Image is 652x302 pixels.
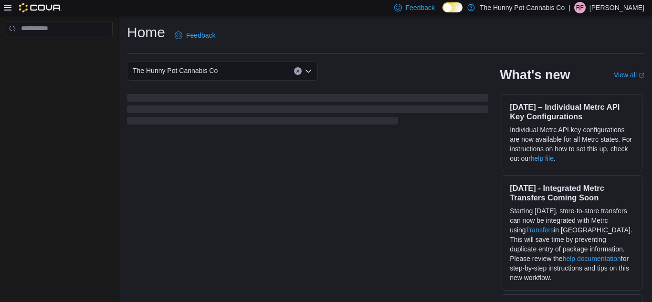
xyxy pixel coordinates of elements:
[563,255,621,262] a: help documentation
[480,2,565,13] p: The Hunny Pot Cannabis Co
[568,2,570,13] p: |
[589,2,644,13] p: [PERSON_NAME]
[442,2,463,12] input: Dark Mode
[639,73,644,78] svg: External link
[294,67,302,75] button: Clear input
[500,67,570,83] h2: What's new
[574,2,586,13] div: Richard Foster
[510,183,634,202] h3: [DATE] - Integrated Metrc Transfers Coming Soon
[614,71,644,79] a: View allExternal link
[510,206,634,282] p: Starting [DATE], store-to-store transfers can now be integrated with Metrc using in [GEOGRAPHIC_D...
[531,155,554,162] a: help file
[526,226,554,234] a: Transfers
[186,31,215,40] span: Feedback
[127,23,165,42] h1: Home
[576,2,584,13] span: RF
[127,96,488,126] span: Loading
[171,26,219,45] a: Feedback
[406,3,435,12] span: Feedback
[19,3,62,12] img: Cova
[6,38,113,61] nav: Complex example
[305,67,312,75] button: Open list of options
[133,65,218,76] span: The Hunny Pot Cannabis Co
[510,102,634,121] h3: [DATE] – Individual Metrc API Key Configurations
[510,125,634,163] p: Individual Metrc API key configurations are now available for all Metrc states. For instructions ...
